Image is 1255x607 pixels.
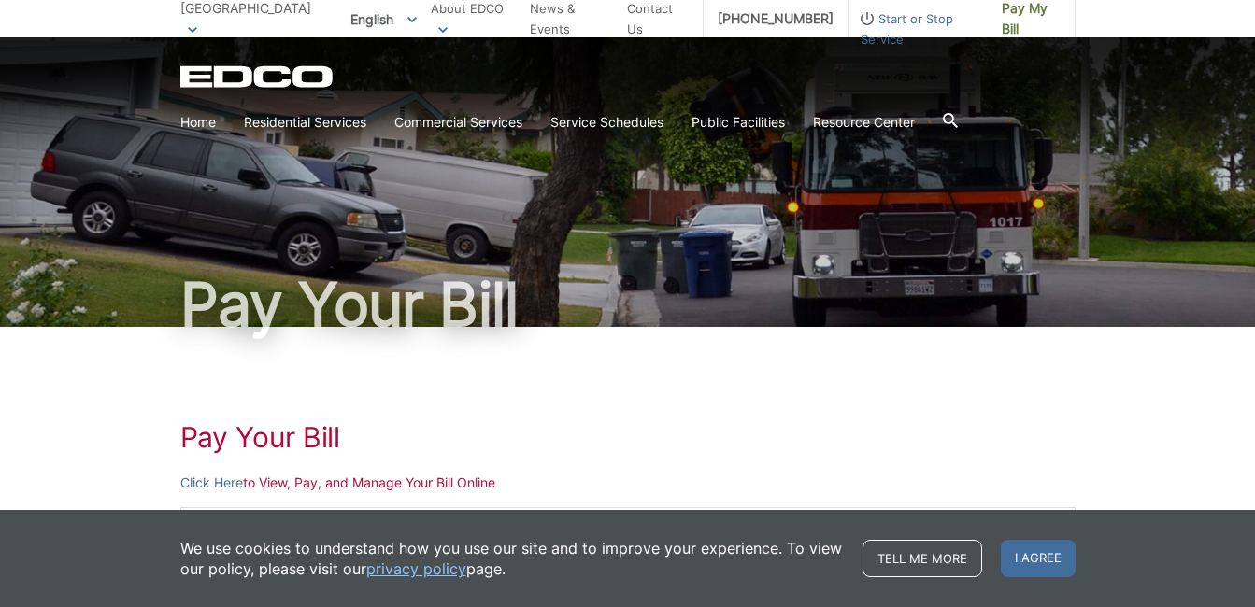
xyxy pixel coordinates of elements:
a: Commercial Services [394,112,522,133]
a: Public Facilities [692,112,785,133]
span: English [336,4,431,35]
p: We use cookies to understand how you use our site and to improve your experience. To view our pol... [180,538,844,579]
a: Service Schedules [550,112,663,133]
a: Tell me more [863,540,982,577]
a: Resource Center [813,112,915,133]
span: I agree [1001,540,1076,577]
a: Click Here [180,473,243,493]
h1: Pay Your Bill [180,275,1076,334]
a: Residential Services [244,112,366,133]
p: to View, Pay, and Manage Your Bill Online [180,473,1076,493]
h1: Pay Your Bill [180,420,1076,454]
a: EDCD logo. Return to the homepage. [180,65,335,88]
a: Home [180,112,216,133]
a: privacy policy [366,558,466,579]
